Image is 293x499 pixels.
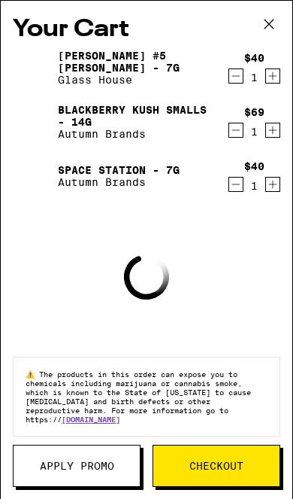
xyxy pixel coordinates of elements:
[244,72,264,84] div: 1
[11,11,124,26] span: Hi. Need any help?
[228,68,243,84] button: Decrement
[58,74,216,86] p: Glass House
[13,13,280,47] h2: Your Cart
[189,461,243,471] span: Checkout
[58,128,216,140] p: Autumn Brands
[244,126,264,138] div: 1
[265,123,280,138] button: Increment
[13,47,55,89] img: Donny Burger #5 Smalls - 7g
[244,180,264,192] div: 1
[26,370,251,424] span: The products in this order can expose you to chemicals including marijuana or cannabis smoke, whi...
[58,176,180,188] p: Autumn Brands
[62,415,120,424] a: [DOMAIN_NAME]
[228,123,243,138] button: Decrement
[244,160,264,172] div: $40
[244,52,264,64] div: $40
[244,106,264,118] div: $69
[228,177,243,192] button: Decrement
[13,445,140,487] button: Apply Promo
[26,370,39,379] span: ⚠️
[58,50,216,74] a: [PERSON_NAME] #5 [PERSON_NAME] - 7g
[13,101,55,143] img: Blackberry Kush Smalls - 14g
[40,461,114,471] span: Apply Promo
[153,445,280,487] button: Checkout
[265,68,280,84] button: Increment
[58,104,216,128] a: Blackberry Kush Smalls - 14g
[265,177,280,192] button: Increment
[13,155,55,197] img: Space Station - 7g
[58,164,180,176] a: Space Station - 7g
